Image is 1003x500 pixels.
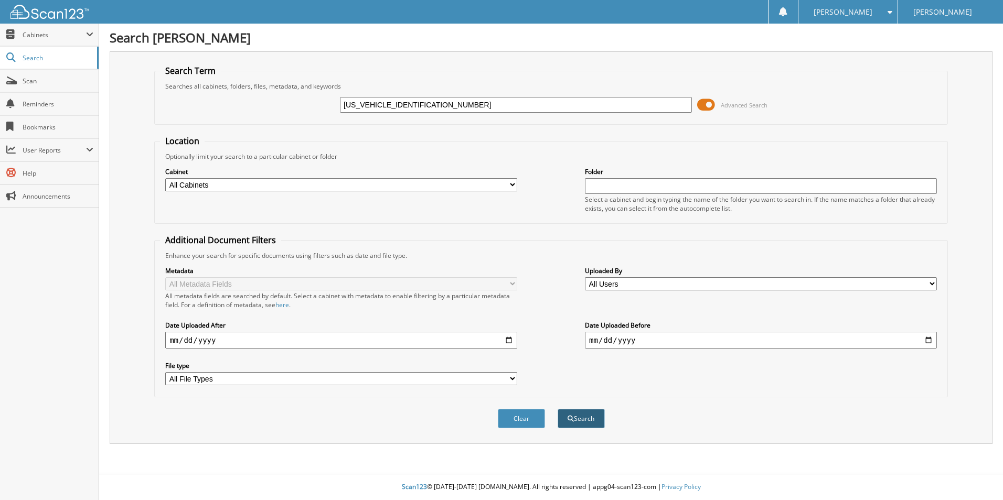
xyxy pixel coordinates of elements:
legend: Additional Document Filters [160,234,281,246]
div: Searches all cabinets, folders, files, metadata, and keywords [160,82,942,91]
span: [PERSON_NAME] [814,9,872,15]
label: Folder [585,167,937,176]
button: Clear [498,409,545,428]
legend: Location [160,135,205,147]
span: Search [23,53,92,62]
div: Enhance your search for specific documents using filters such as date and file type. [160,251,942,260]
div: © [DATE]-[DATE] [DOMAIN_NAME]. All rights reserved | appg04-scan123-com | [99,474,1003,500]
span: [PERSON_NAME] [913,9,972,15]
label: Metadata [165,266,517,275]
button: Search [558,409,605,428]
a: Privacy Policy [661,482,701,491]
span: Help [23,169,93,178]
span: User Reports [23,146,86,155]
div: Select a cabinet and begin typing the name of the folder you want to search in. If the name match... [585,195,937,213]
span: Announcements [23,192,93,201]
span: Bookmarks [23,123,93,132]
span: Reminders [23,100,93,108]
div: All metadata fields are searched by default. Select a cabinet with metadata to enable filtering b... [165,291,517,309]
h1: Search [PERSON_NAME] [110,29,993,46]
iframe: Chat Widget [951,450,1003,500]
label: Date Uploaded After [165,321,517,330]
div: Optionally limit your search to a particular cabinet or folder [160,152,942,161]
span: Scan [23,77,93,85]
label: Date Uploaded Before [585,321,937,330]
legend: Search Term [160,65,221,77]
label: File type [165,361,517,370]
input: end [585,332,937,349]
span: Scan123 [402,482,427,491]
span: Advanced Search [721,101,767,109]
span: Cabinets [23,30,86,39]
a: here [275,300,289,309]
input: start [165,332,517,349]
img: scan123-logo-white.svg [10,5,89,19]
label: Uploaded By [585,266,937,275]
label: Cabinet [165,167,517,176]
